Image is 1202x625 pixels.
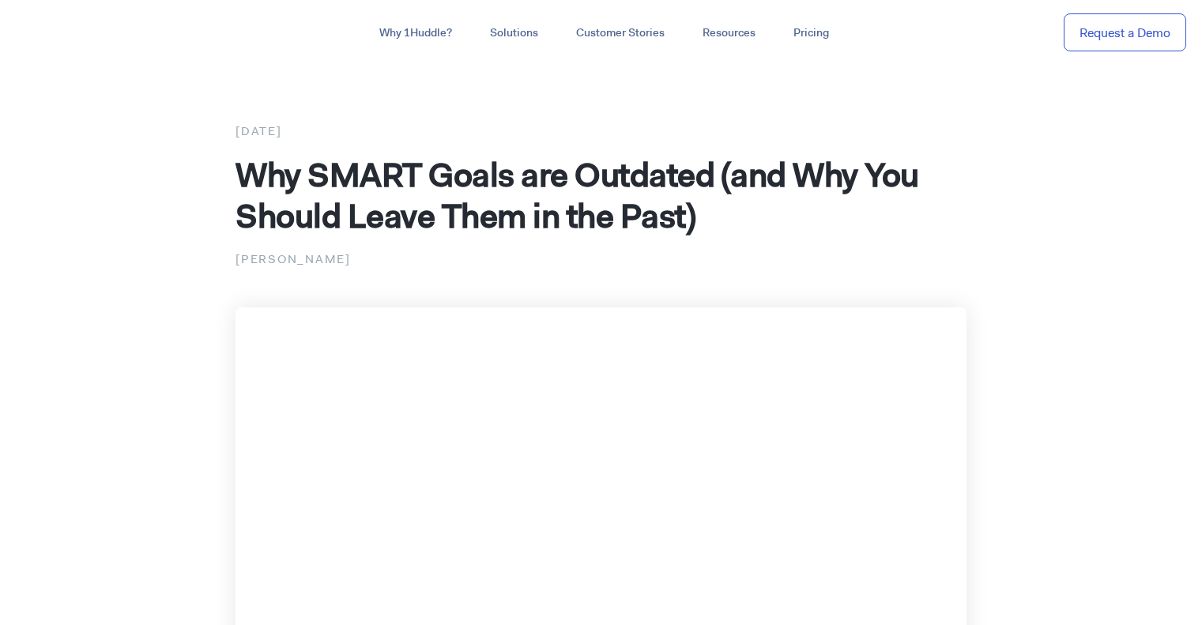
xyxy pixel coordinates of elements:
div: [DATE] [236,121,966,141]
img: ... [16,17,129,47]
a: Request a Demo [1064,13,1186,52]
a: Pricing [774,19,848,47]
a: Why 1Huddle? [360,19,471,47]
a: Resources [684,19,774,47]
p: [PERSON_NAME] [236,249,966,269]
span: Why SMART Goals are Outdated (and Why You Should Leave Them in the Past) [236,152,919,238]
a: Customer Stories [557,19,684,47]
a: Solutions [471,19,557,47]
